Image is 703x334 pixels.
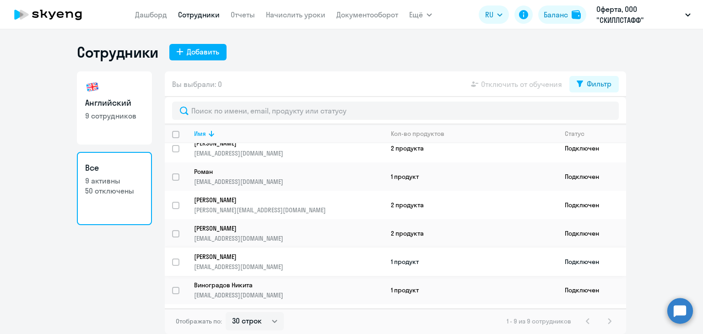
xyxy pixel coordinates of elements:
[77,71,152,145] a: Английский9 сотрудников
[557,304,626,333] td: Подключен
[592,4,695,26] button: Оферта, ООО "СКИЛЛСТАФФ"
[194,206,383,214] p: [PERSON_NAME][EMAIL_ADDRESS][DOMAIN_NAME]
[384,304,557,333] td: 1 продукт
[194,224,371,232] p: [PERSON_NAME]
[409,9,423,20] span: Ещё
[384,162,557,191] td: 1 продукт
[194,253,371,261] p: [PERSON_NAME]
[596,4,681,26] p: Оферта, ООО "СКИЛЛСТАФФ"
[391,129,557,138] div: Кол-во продуктов
[194,281,371,289] p: Виноградов Никита
[85,176,144,186] p: 9 активны
[194,281,383,299] a: Виноградов Никита[EMAIL_ADDRESS][DOMAIN_NAME]
[77,43,158,61] h1: Сотрудники
[507,317,571,325] span: 1 - 9 из 9 сотрудников
[194,263,383,271] p: [EMAIL_ADDRESS][DOMAIN_NAME]
[187,46,219,57] div: Добавить
[384,248,557,276] td: 1 продукт
[194,234,383,242] p: [EMAIL_ADDRESS][DOMAIN_NAME]
[172,102,619,120] input: Поиск по имени, email, продукту или статусу
[557,219,626,248] td: Подключен
[557,276,626,304] td: Подключен
[565,129,626,138] div: Статус
[391,129,444,138] div: Кол-во продуктов
[557,134,626,162] td: Подключен
[172,79,222,90] span: Вы выбрали: 0
[538,5,586,24] button: Балансbalance
[479,5,509,24] button: RU
[194,129,206,138] div: Имя
[587,78,611,89] div: Фильтр
[544,9,568,20] div: Баланс
[194,178,383,186] p: [EMAIL_ADDRESS][DOMAIN_NAME]
[557,191,626,219] td: Подключен
[231,10,255,19] a: Отчеты
[194,139,371,147] p: [PERSON_NAME]
[194,291,383,299] p: [EMAIL_ADDRESS][DOMAIN_NAME]
[572,10,581,19] img: balance
[176,317,222,325] span: Отображать по:
[266,10,325,19] a: Начислить уроки
[194,253,383,271] a: [PERSON_NAME][EMAIL_ADDRESS][DOMAIN_NAME]
[178,10,220,19] a: Сотрудники
[194,139,383,157] a: [PERSON_NAME][EMAIL_ADDRESS][DOMAIN_NAME]
[336,10,398,19] a: Документооборот
[169,44,227,60] button: Добавить
[194,196,371,204] p: [PERSON_NAME]
[384,191,557,219] td: 2 продукта
[194,196,383,214] a: [PERSON_NAME][PERSON_NAME][EMAIL_ADDRESS][DOMAIN_NAME]
[194,167,371,176] p: Роман
[485,9,493,20] span: RU
[85,186,144,196] p: 50 отключены
[384,134,557,162] td: 2 продукта
[194,129,383,138] div: Имя
[85,162,144,174] h3: Все
[557,248,626,276] td: Подключен
[557,162,626,191] td: Подключен
[194,149,383,157] p: [EMAIL_ADDRESS][DOMAIN_NAME]
[85,80,100,94] img: english
[194,167,383,186] a: Роман[EMAIL_ADDRESS][DOMAIN_NAME]
[384,219,557,248] td: 2 продукта
[409,5,432,24] button: Ещё
[85,97,144,109] h3: Английский
[77,152,152,225] a: Все9 активны50 отключены
[194,224,383,242] a: [PERSON_NAME][EMAIL_ADDRESS][DOMAIN_NAME]
[384,276,557,304] td: 1 продукт
[85,111,144,121] p: 9 сотрудников
[135,10,167,19] a: Дашборд
[569,76,619,92] button: Фильтр
[565,129,584,138] div: Статус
